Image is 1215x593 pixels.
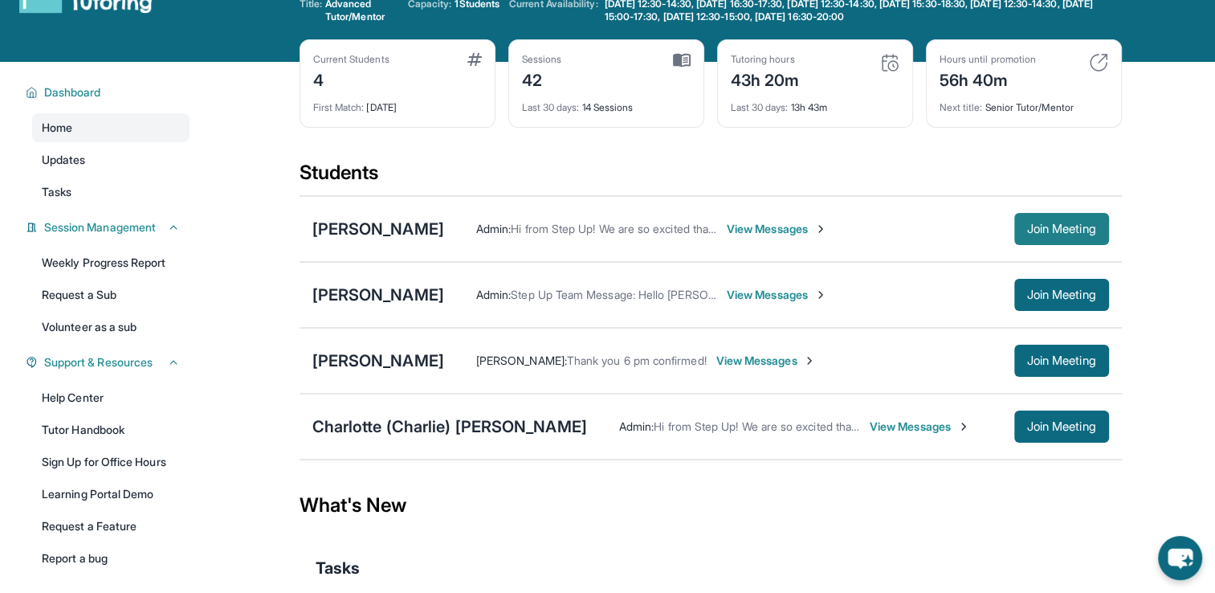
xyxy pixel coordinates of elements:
button: Join Meeting [1014,411,1109,443]
img: Chevron-Right [814,288,827,301]
button: Join Meeting [1014,279,1109,311]
button: Dashboard [38,84,180,100]
a: Home [32,113,190,142]
span: Session Management [44,219,156,235]
span: [PERSON_NAME] : [476,354,567,367]
div: Tutoring hours [731,53,800,66]
a: Volunteer as a sub [32,313,190,341]
a: Updates [32,145,190,174]
a: Sign Up for Office Hours [32,448,190,476]
img: Chevron-Right [803,354,816,367]
button: Session Management [38,219,180,235]
a: Tasks [32,178,190,207]
div: Students [300,160,1122,195]
div: [DATE] [313,92,482,114]
a: Request a Feature [32,512,190,541]
img: card [1089,53,1108,72]
div: 43h 20m [731,66,800,92]
div: 56h 40m [940,66,1036,92]
span: Admin : [476,222,511,235]
span: Dashboard [44,84,101,100]
div: Current Students [313,53,389,66]
button: Join Meeting [1014,213,1109,245]
span: Last 30 days : [731,101,789,113]
div: What's New [300,470,1122,541]
span: Join Meeting [1027,290,1096,300]
div: 42 [522,66,562,92]
span: Tasks [316,557,360,579]
div: 13h 43m [731,92,899,114]
div: Charlotte (Charlie) [PERSON_NAME] [312,415,587,438]
span: Admin : [619,419,654,433]
span: Join Meeting [1027,356,1096,366]
a: Weekly Progress Report [32,248,190,277]
span: Last 30 days : [522,101,580,113]
span: Admin : [476,288,511,301]
div: Hours until promotion [940,53,1036,66]
span: View Messages [727,221,827,237]
span: View Messages [727,287,827,303]
span: View Messages [716,353,817,369]
a: Request a Sub [32,280,190,309]
span: Join Meeting [1027,224,1096,234]
span: Support & Resources [44,354,153,370]
img: card [673,53,691,67]
span: Home [42,120,72,136]
img: card [880,53,899,72]
span: Updates [42,152,86,168]
button: Support & Resources [38,354,180,370]
div: 14 Sessions [522,92,691,114]
div: [PERSON_NAME] [312,284,444,306]
a: Report a bug [32,544,190,573]
img: Chevron-Right [814,223,827,235]
span: First Match : [313,101,365,113]
span: View Messages [870,419,970,435]
span: Tasks [42,184,71,200]
div: [PERSON_NAME] [312,350,444,372]
a: Help Center [32,383,190,412]
div: Sessions [522,53,562,66]
a: Learning Portal Demo [32,480,190,509]
span: Thank you 6 pm confirmed! [567,354,707,367]
span: Next title : [940,101,983,113]
div: Senior Tutor/Mentor [940,92,1108,114]
div: [PERSON_NAME] [312,218,444,240]
button: chat-button [1158,536,1202,580]
span: Join Meeting [1027,422,1096,431]
div: 4 [313,66,389,92]
a: Tutor Handbook [32,415,190,444]
button: Join Meeting [1014,345,1109,377]
img: Chevron-Right [957,420,970,433]
img: card [467,53,482,66]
